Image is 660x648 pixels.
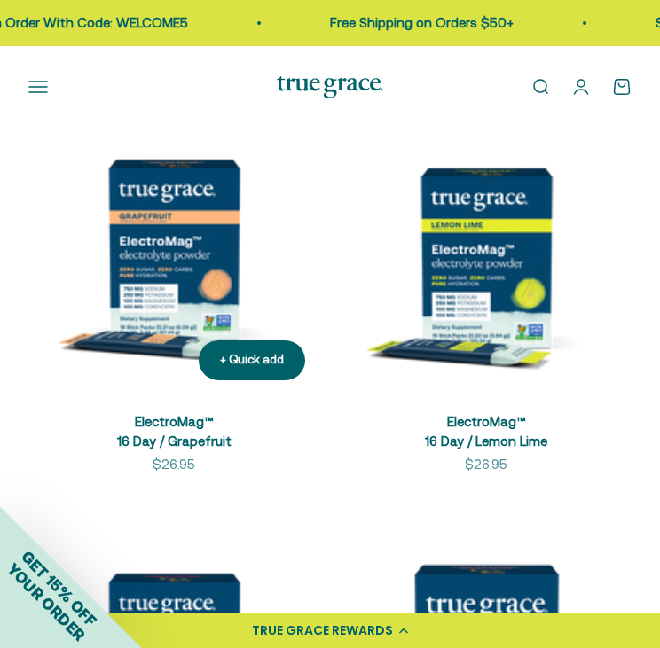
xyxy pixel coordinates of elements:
[18,547,100,629] span: GET 15% OFF
[220,351,284,370] div: + Quick add
[153,454,195,475] sale-price: $26.95
[341,104,632,394] img: ElectroMag™
[28,104,319,394] img: ElectroMag™
[252,621,393,640] div: TRUE GRACE REWARDS
[329,15,513,30] a: Free Shipping on Orders $50+
[425,414,547,449] a: ElectroMag™16 Day / Lemon Lime
[117,414,232,449] a: ElectroMag™16 Day / Grapefruit
[199,340,305,380] button: + Quick add
[465,454,507,475] sale-price: $26.95
[4,559,89,644] span: YOUR ORDER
